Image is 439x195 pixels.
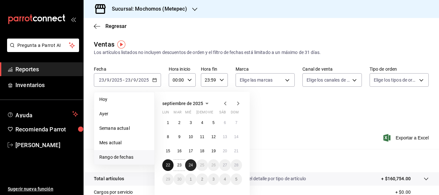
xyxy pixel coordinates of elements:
[99,111,149,117] span: Ayer
[189,163,193,167] abbr: 24 de septiembre de 2025
[219,117,230,129] button: 6 de septiembre de 2025
[174,173,185,185] button: 30 de septiembre de 2025
[223,135,227,139] abbr: 13 de septiembre de 2025
[177,163,181,167] abbr: 23 de septiembre de 2025
[136,77,138,83] span: /
[231,173,242,185] button: 5 de octubre de 2025
[185,110,191,117] abbr: miércoles
[177,177,181,182] abbr: 30 de septiembre de 2025
[219,110,226,117] abbr: sábado
[208,173,219,185] button: 3 de octubre de 2025
[110,77,112,83] span: /
[162,131,174,143] button: 8 de septiembre de 2025
[370,67,429,71] label: Tipo de orden
[162,110,169,117] abbr: lunes
[185,117,196,129] button: 3 de septiembre de 2025
[223,163,227,167] abbr: 27 de septiembre de 2025
[8,186,78,192] span: Sugerir nueva función
[211,135,216,139] abbr: 12 de septiembre de 2025
[166,177,170,182] abbr: 29 de septiembre de 2025
[219,173,230,185] button: 4 de octubre de 2025
[15,141,78,149] span: [PERSON_NAME]
[178,135,181,139] abbr: 9 de septiembre de 2025
[224,120,226,125] abbr: 6 de septiembre de 2025
[185,131,196,143] button: 10 de septiembre de 2025
[125,77,131,83] input: --
[234,135,238,139] abbr: 14 de septiembre de 2025
[185,145,196,157] button: 17 de septiembre de 2025
[201,67,228,71] label: Hora fin
[240,77,273,83] span: Elige las marcas
[15,81,78,89] span: Inventarios
[231,145,242,157] button: 21 de septiembre de 2025
[211,163,216,167] abbr: 26 de septiembre de 2025
[234,149,238,153] abbr: 21 de septiembre de 2025
[104,77,106,83] span: /
[17,42,69,49] span: Pregunta a Parrot AI
[99,77,104,83] input: --
[196,173,208,185] button: 2 de octubre de 2025
[162,173,174,185] button: 29 de septiembre de 2025
[189,149,193,153] abbr: 17 de septiembre de 2025
[231,117,242,129] button: 7 de septiembre de 2025
[162,159,174,171] button: 22 de septiembre de 2025
[174,145,185,157] button: 16 de septiembre de 2025
[174,110,181,117] abbr: martes
[15,65,78,74] span: Reportes
[196,145,208,157] button: 18 de septiembre de 2025
[94,40,114,49] div: Ventas
[167,120,169,125] abbr: 1 de septiembre de 2025
[231,110,239,117] abbr: domingo
[178,120,181,125] abbr: 2 de septiembre de 2025
[94,67,161,71] label: Fecha
[166,163,170,167] abbr: 22 de septiembre de 2025
[166,149,170,153] abbr: 15 de septiembre de 2025
[234,163,238,167] abbr: 28 de septiembre de 2025
[236,67,295,71] label: Marca
[235,177,237,182] abbr: 5 de octubre de 2025
[105,23,127,29] span: Regresar
[131,77,133,83] span: /
[235,120,237,125] abbr: 7 de septiembre de 2025
[196,117,208,129] button: 4 de septiembre de 2025
[224,177,226,182] abbr: 4 de octubre de 2025
[107,5,187,13] h3: Sucursal: Mochomos (Metepec)
[71,17,76,22] button: open_drawer_menu
[201,177,203,182] abbr: 2 de octubre de 2025
[99,96,149,103] span: Hoy
[208,159,219,171] button: 26 de septiembre de 2025
[231,159,242,171] button: 28 de septiembre de 2025
[200,135,204,139] abbr: 11 de septiembre de 2025
[189,135,193,139] abbr: 10 de septiembre de 2025
[231,131,242,143] button: 14 de septiembre de 2025
[385,134,429,142] button: Exportar a Excel
[99,154,149,161] span: Rango de fechas
[123,77,124,83] span: -
[177,149,181,153] abbr: 16 de septiembre de 2025
[208,117,219,129] button: 5 de septiembre de 2025
[185,159,196,171] button: 24 de septiembre de 2025
[99,139,149,146] span: Mes actual
[112,77,122,83] input: ----
[196,131,208,143] button: 11 de septiembre de 2025
[138,77,149,83] input: ----
[190,177,192,182] abbr: 1 de octubre de 2025
[174,117,185,129] button: 2 de septiembre de 2025
[219,145,230,157] button: 20 de septiembre de 2025
[99,125,149,132] span: Semana actual
[106,77,110,83] input: --
[117,40,125,49] img: Tooltip marker
[196,110,234,117] abbr: jueves
[167,135,169,139] abbr: 8 de septiembre de 2025
[162,145,174,157] button: 15 de septiembre de 2025
[196,159,208,171] button: 25 de septiembre de 2025
[212,177,215,182] abbr: 3 de octubre de 2025
[162,101,203,106] span: septiembre de 2025
[302,67,362,71] label: Canal de venta
[381,175,411,182] p: + $160,754.00
[208,110,213,117] abbr: viernes
[200,149,204,153] abbr: 18 de septiembre de 2025
[208,145,219,157] button: 19 de septiembre de 2025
